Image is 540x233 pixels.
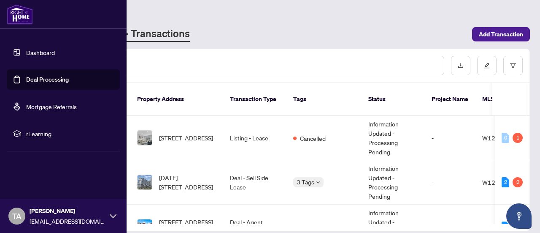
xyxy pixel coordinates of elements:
span: rLearning [26,129,114,138]
a: Deal Processing [26,76,69,83]
a: Dashboard [26,49,55,56]
a: Mortgage Referrals [26,103,77,110]
span: TA [12,210,22,222]
div: 10 [502,222,509,232]
div: 1 [513,133,523,143]
span: [EMAIL_ADDRESS][DOMAIN_NAME] [30,217,105,226]
img: logo [7,4,33,25]
button: Open asap [506,203,532,229]
span: [PERSON_NAME] [30,206,105,216]
div: 2 [513,177,523,187]
div: 0 [502,133,509,143]
div: 2 [502,177,509,187]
